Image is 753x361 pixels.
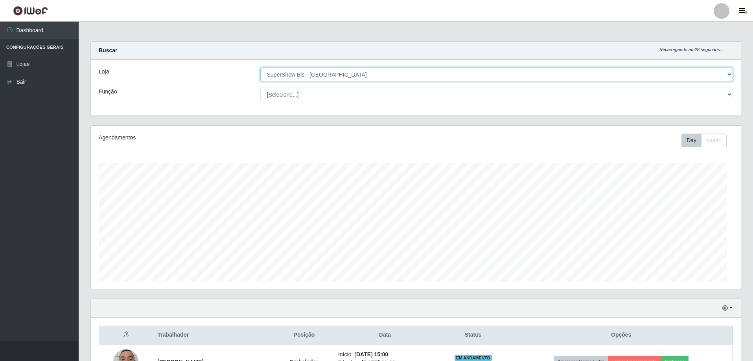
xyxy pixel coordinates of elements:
li: Início: [338,350,432,359]
th: Posição [275,326,333,345]
span: EM ANDAMENTO [455,355,492,361]
div: Agendamentos [99,134,356,142]
time: [DATE] 15:00 [354,351,388,357]
div: First group [681,134,727,147]
th: Data [333,326,436,345]
th: Opções [510,326,733,345]
th: Status [436,326,510,345]
div: Toolbar with button groups [681,134,733,147]
i: Recarregando em 28 segundos... [659,47,724,52]
label: Loja [99,68,109,76]
label: Função [99,88,117,96]
img: CoreUI Logo [13,6,48,16]
button: Day [681,134,701,147]
th: Trabalhador [153,326,274,345]
button: Month [701,134,727,147]
strong: Buscar [99,47,117,53]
